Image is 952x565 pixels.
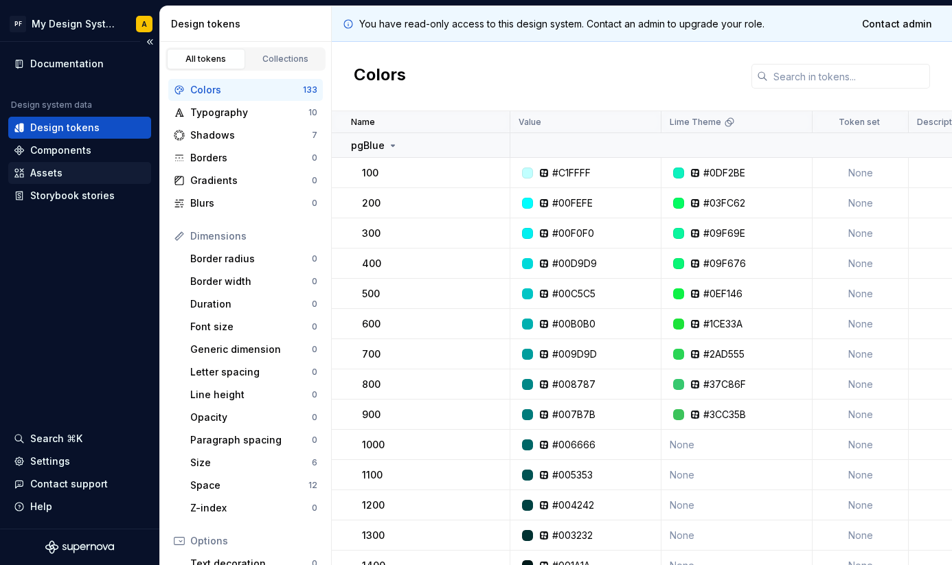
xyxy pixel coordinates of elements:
[703,408,746,422] div: #3CC35B
[312,503,317,514] div: 0
[190,478,308,492] div: Space
[190,297,312,311] div: Duration
[362,378,381,391] p: 800
[168,192,323,214] a: Blurs0
[190,128,312,142] div: Shadows
[11,100,92,111] div: Design system data
[30,143,91,157] div: Components
[190,534,317,548] div: Options
[171,17,326,31] div: Design tokens
[703,257,746,270] div: #09F676
[552,378,596,391] div: #008787
[185,248,323,270] a: Border radius0
[703,317,743,331] div: #1CE33A
[862,17,932,31] span: Contact admin
[312,152,317,163] div: 0
[8,185,151,207] a: Storybook stories
[10,16,26,32] div: PF
[661,430,813,460] td: None
[362,257,381,270] p: 400
[813,490,909,520] td: None
[813,218,909,249] td: None
[312,412,317,423] div: 0
[185,293,323,315] a: Duration0
[312,175,317,186] div: 0
[552,468,593,482] div: #005353
[813,430,909,460] td: None
[8,450,151,472] a: Settings
[190,365,312,379] div: Letter spacing
[168,124,323,146] a: Shadows7
[312,367,317,378] div: 0
[30,166,63,180] div: Assets
[362,498,385,512] p: 1200
[190,106,308,119] div: Typography
[185,361,323,383] a: Letter spacing0
[351,117,375,128] p: Name
[661,490,813,520] td: None
[308,480,317,491] div: 12
[168,147,323,169] a: Borders0
[190,252,312,266] div: Border radius
[8,53,151,75] a: Documentation
[519,117,541,128] p: Value
[813,460,909,490] td: None
[312,457,317,468] div: 6
[552,166,591,180] div: #C1FFFF
[8,162,151,184] a: Assets
[362,347,381,361] p: 700
[185,384,323,406] a: Line height0
[185,316,323,338] a: Font size0
[185,406,323,428] a: Opacity0
[168,79,323,101] a: Colors133
[190,83,303,97] div: Colors
[190,388,312,402] div: Line height
[185,270,323,292] a: Border width0
[552,287,596,301] div: #00C5C5
[312,198,317,209] div: 0
[8,473,151,495] button: Contact support
[552,347,597,361] div: #009D9D
[190,151,312,165] div: Borders
[853,12,941,36] a: Contact admin
[141,19,147,30] div: A
[813,369,909,400] td: None
[190,411,312,424] div: Opacity
[190,433,312,447] div: Paragraph spacing
[185,497,323,519] a: Z-index0
[3,9,157,38] button: PFMy Design SystemA
[30,500,52,514] div: Help
[190,456,312,470] div: Size
[362,468,383,482] p: 1100
[813,339,909,369] td: None
[362,317,381,331] p: 600
[30,432,82,446] div: Search ⌘K
[30,454,70,468] div: Settings
[251,54,320,65] div: Collections
[359,17,764,31] p: You have read-only access to this design system. Contact an admin to upgrade your role.
[552,529,593,542] div: #003232
[312,435,317,446] div: 0
[351,139,385,152] p: pgBlue
[839,117,880,128] p: Token set
[670,117,721,128] p: Lime Theme
[32,17,120,31] div: My Design System
[362,196,381,210] p: 200
[813,520,909,551] td: None
[362,166,378,180] p: 100
[813,400,909,430] td: None
[308,107,317,118] div: 10
[30,189,115,203] div: Storybook stories
[552,408,596,422] div: #007B7B
[168,170,323,192] a: Gradients0
[190,320,312,334] div: Font size
[813,188,909,218] td: None
[45,540,114,554] a: Supernova Logo
[190,343,312,356] div: Generic dimension
[190,275,312,288] div: Border width
[312,344,317,355] div: 0
[552,196,593,210] div: #00FEFE
[703,347,745,361] div: #2AD555
[185,474,323,496] a: Space12
[552,438,596,452] div: #006666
